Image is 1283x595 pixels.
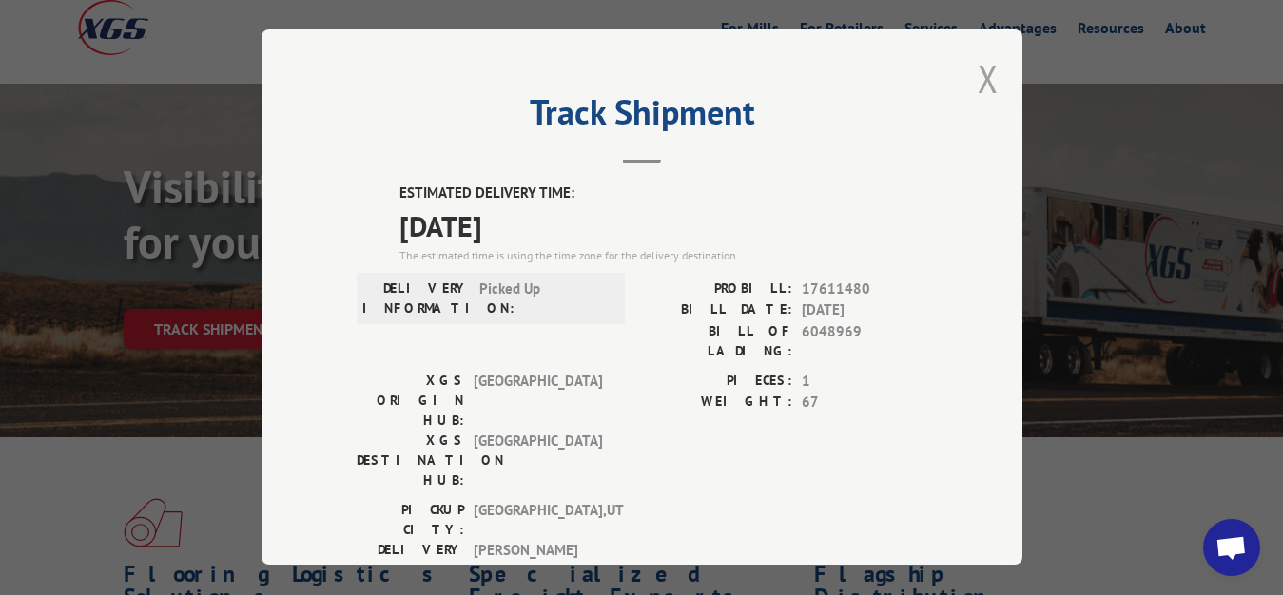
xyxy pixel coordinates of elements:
[642,278,792,300] label: PROBILL:
[474,540,602,583] span: [PERSON_NAME] WEST , UT
[357,540,464,583] label: DELIVERY CITY:
[802,371,927,393] span: 1
[399,204,927,247] span: [DATE]
[802,321,927,361] span: 6048969
[642,371,792,393] label: PIECES:
[642,321,792,361] label: BILL OF LADING:
[474,371,602,431] span: [GEOGRAPHIC_DATA]
[642,392,792,413] label: WEIGHT:
[399,182,927,204] label: ESTIMATED DELIVERY TIME:
[1203,519,1260,576] div: Open chat
[474,431,602,490] span: [GEOGRAPHIC_DATA]
[399,247,927,264] div: The estimated time is using the time zone for the delivery destination.
[802,299,927,321] span: [DATE]
[357,500,464,540] label: PICKUP CITY:
[474,500,602,540] span: [GEOGRAPHIC_DATA] , UT
[642,299,792,321] label: BILL DATE:
[978,53,999,104] button: Close modal
[479,278,608,318] span: Picked Up
[357,99,927,135] h2: Track Shipment
[362,278,470,318] label: DELIVERY INFORMATION:
[802,278,927,300] span: 17611480
[357,371,464,431] label: XGS ORIGIN HUB:
[357,431,464,490] label: XGS DESTINATION HUB:
[802,392,927,413] span: 67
